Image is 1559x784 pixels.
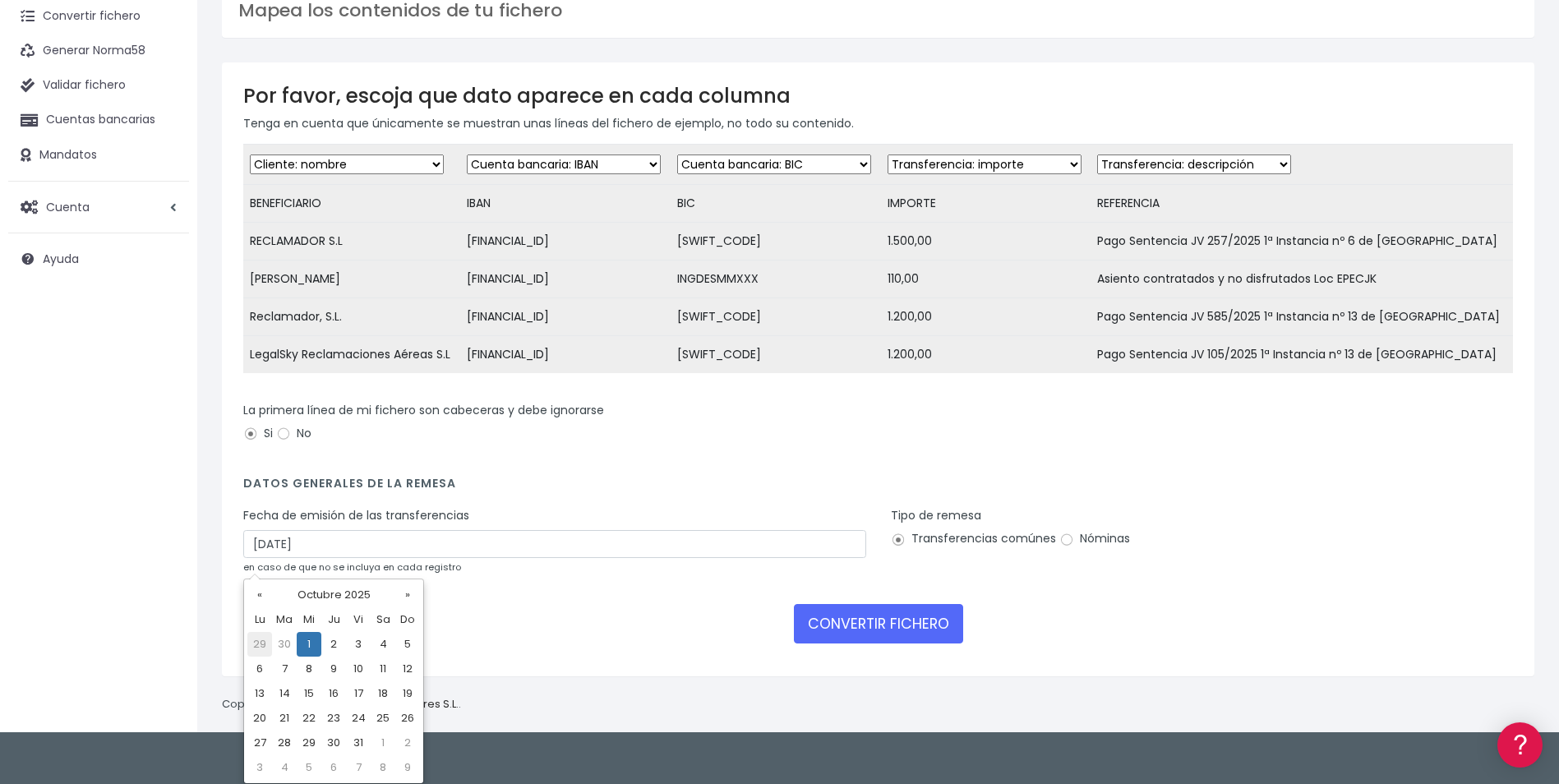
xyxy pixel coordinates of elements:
td: BIC [671,185,881,223]
label: Tipo de remesa [891,507,981,524]
a: Cuentas bancarias [8,103,189,137]
td: 20 [247,706,272,731]
td: RECLAMADOR S.L [243,223,460,261]
td: Pago Sentencia JV 105/2025 1ª Instancia nº 13 de [GEOGRAPHIC_DATA] [1091,336,1513,374]
td: 23 [321,706,346,731]
div: Facturación [16,326,312,342]
td: 7 [346,755,371,780]
th: Do [395,607,420,632]
td: 24 [346,706,371,731]
a: Problemas habituales [16,233,312,259]
a: Mandatos [8,138,189,173]
th: Lu [247,607,272,632]
td: [SWIFT_CODE] [671,223,881,261]
td: 5 [395,632,420,657]
th: Octubre 2025 [272,583,395,607]
div: Información general [16,114,312,130]
td: LegalSky Reclamaciones Aéreas S.L [243,336,460,374]
a: Información general [16,140,312,165]
label: Fecha de emisión de las transferencias [243,507,469,524]
div: Programadores [16,394,312,410]
td: 10 [346,657,371,681]
td: [PERSON_NAME] [243,261,460,298]
td: [FINANCIAL_ID] [460,223,671,261]
small: en caso de que no se incluya en cada registro [243,560,461,574]
td: 19 [395,681,420,706]
td: 2 [321,632,346,657]
div: Convertir ficheros [16,182,312,197]
td: 6 [247,657,272,681]
td: 12 [395,657,420,681]
button: Contáctanos [16,440,312,468]
th: Vi [346,607,371,632]
td: 29 [247,632,272,657]
td: 15 [297,681,321,706]
td: BENEFICIARIO [243,185,460,223]
th: » [395,583,420,607]
a: Ayuda [8,242,189,276]
th: Sa [371,607,395,632]
label: Nóminas [1059,530,1130,547]
h3: Por favor, escoja que dato aparece en cada columna [243,84,1513,108]
td: 11 [371,657,395,681]
label: No [276,425,311,442]
td: 30 [272,632,297,657]
td: 8 [297,657,321,681]
td: 9 [321,657,346,681]
a: Validar fichero [8,68,189,103]
td: 7 [272,657,297,681]
label: Transferencias comúnes [891,530,1056,547]
td: 27 [247,731,272,755]
span: Ayuda [43,251,79,267]
td: 9 [395,755,420,780]
td: [FINANCIAL_ID] [460,261,671,298]
td: IBAN [460,185,671,223]
td: 4 [371,632,395,657]
td: 8 [371,755,395,780]
a: Formatos [16,208,312,233]
td: 3 [247,755,272,780]
td: 31 [346,731,371,755]
td: 25 [371,706,395,731]
a: Generar Norma58 [8,34,189,68]
p: Copyright © 2025 . [222,696,461,713]
a: Cuenta [8,190,189,224]
td: 1 [297,632,321,657]
p: Tenga en cuenta que únicamente se muestran unas líneas del fichero de ejemplo, no todo su contenido. [243,114,1513,132]
th: Ju [321,607,346,632]
td: 1.500,00 [881,223,1091,261]
td: [FINANCIAL_ID] [460,336,671,374]
td: [SWIFT_CODE] [671,336,881,374]
td: 22 [297,706,321,731]
td: [FINANCIAL_ID] [460,298,671,336]
a: API [16,420,312,445]
td: 6 [321,755,346,780]
span: Cuenta [46,198,90,214]
th: Ma [272,607,297,632]
td: 26 [395,706,420,731]
th: Mi [297,607,321,632]
td: 4 [272,755,297,780]
a: POWERED BY ENCHANT [226,473,316,489]
label: La primera línea de mi fichero son cabeceras y debe ignorarse [243,402,604,419]
td: [SWIFT_CODE] [671,298,881,336]
a: Perfiles de empresas [16,284,312,310]
label: Si [243,425,273,442]
td: 1.200,00 [881,336,1091,374]
td: Asiento contratados y no disfrutados Loc EPECJK [1091,261,1513,298]
td: IMPORTE [881,185,1091,223]
td: 1.200,00 [881,298,1091,336]
td: 18 [371,681,395,706]
h4: Datos generales de la remesa [243,477,1513,499]
td: INGDESMMXXX [671,261,881,298]
td: 30 [321,731,346,755]
td: 28 [272,731,297,755]
button: CONVERTIR FICHERO [794,604,963,643]
td: 5 [297,755,321,780]
td: 21 [272,706,297,731]
td: REFERENCIA [1091,185,1513,223]
a: Videotutoriales [16,259,312,284]
td: 16 [321,681,346,706]
td: 17 [346,681,371,706]
td: 29 [297,731,321,755]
